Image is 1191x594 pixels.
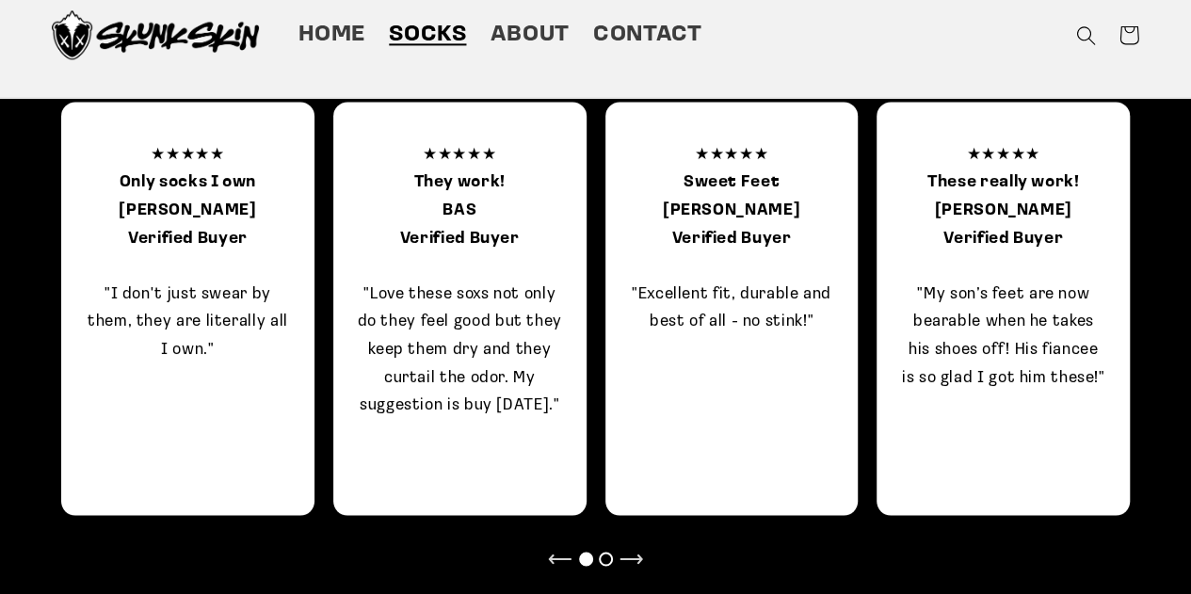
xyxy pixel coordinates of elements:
a: Contact [581,9,714,62]
p: ★★★★★ "I don't just swear by them, they are literally all I own." [85,141,291,392]
summary: Search [1064,14,1107,57]
b: They work! [413,175,505,191]
p: ★★★★★ "Excellent fit, durable and best of all - no stink!" [629,141,835,336]
b: BAS Verified Buyer [400,202,520,247]
p: ★★★★★ "My son’s feet are now bearable when he takes his shoes off! His fiancee is so glad I got h... [900,141,1106,392]
b: These really work! [927,175,1079,191]
img: Skunk Skin Anti-Odor Socks. [52,11,259,60]
p: ★★★★★ "Love these soxs not only do they feel good but they keep them dry and they curtail the odo... [357,141,563,420]
b: [PERSON_NAME] Verified Buyer [935,202,1072,247]
a: About [478,9,581,62]
a: Home [286,9,378,62]
b: [PERSON_NAME] Verified Buyer [119,202,256,247]
b: Sweet Feet [PERSON_NAME] Verified Buyer [663,175,800,247]
b: Only socks I own [120,175,256,191]
span: About [491,22,570,51]
span: Contact [593,22,701,51]
span: Socks [389,22,466,51]
span: Home [298,22,365,51]
a: Socks [378,9,478,62]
